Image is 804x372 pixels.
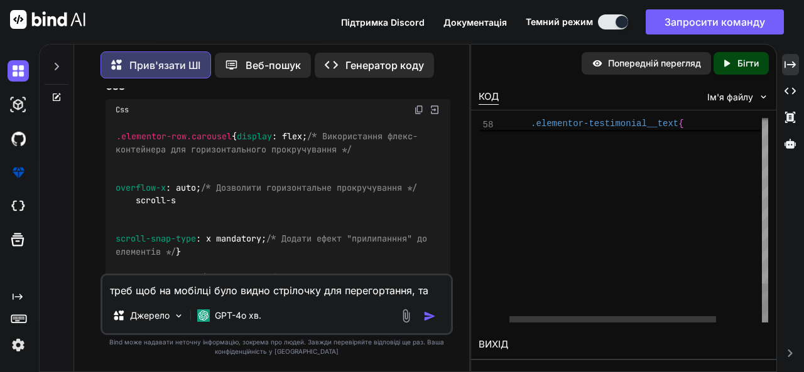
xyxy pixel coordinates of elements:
font: Документація [443,17,507,28]
font: { [678,119,683,129]
span: /* Додати ефект "прилипанння" до елементів */ [116,233,432,257]
img: copy [414,105,424,115]
span: 0 [231,272,236,283]
font: .elementor-testimonial__text [531,119,678,129]
span: overflow-x [116,182,166,193]
img: попередній перегляд [592,58,603,69]
span: /* Запобігання зменшенню ширини колонок */ [116,272,432,295]
font: 58 [483,120,494,130]
span: /* Дозволити горизонтальне прокручування */ [201,182,417,193]
button: Підтримка Discord [341,16,425,29]
span: flex [206,272,226,283]
font: Попередній перегляд [608,58,701,68]
span: .elementor-column [116,272,201,283]
img: хмаринка [8,196,29,217]
span: display [237,131,272,142]
font: Bind може надавати неточну інформацію, зокрема про людей. Завжди перевіряйте відповіді ще раз. Ва... [109,338,444,355]
img: Open in Browser [429,104,440,115]
font: Ім'я файлу [707,92,753,102]
span: 0 [241,272,246,283]
span: .elementor-row [116,131,187,142]
font: GPT-4o хв. [215,310,261,321]
img: darkAi-студія [8,94,29,115]
font: Веб-пошук [246,59,301,72]
img: налаштування [8,334,29,356]
font: Генератор коду [345,59,424,72]
font: Бігти [737,58,759,68]
img: darkChat [8,60,29,82]
span: .carousel [187,131,232,142]
img: Прив'язати ШІ [10,10,85,29]
img: Вибрати моделі [173,311,184,321]
font: Джерело [130,310,170,321]
span: Css [116,105,129,115]
span: scroll-snap-type [116,233,196,245]
font: Підтримка Discord [341,17,425,28]
font: ВИХІД [479,338,508,350]
font: Темний режим [526,16,593,27]
img: преміум [8,162,29,183]
img: вкладення [399,309,413,323]
font: Запросити команду [665,16,765,28]
img: шеврон вниз [758,92,769,102]
font: КОД [479,90,499,102]
img: githubТемний [8,128,29,149]
button: Запросити команду [646,9,784,35]
button: Документація [443,16,507,29]
font: Прив'язати ШІ [129,59,200,72]
img: значок [423,310,436,322]
img: GPT-4o міні [197,309,210,322]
